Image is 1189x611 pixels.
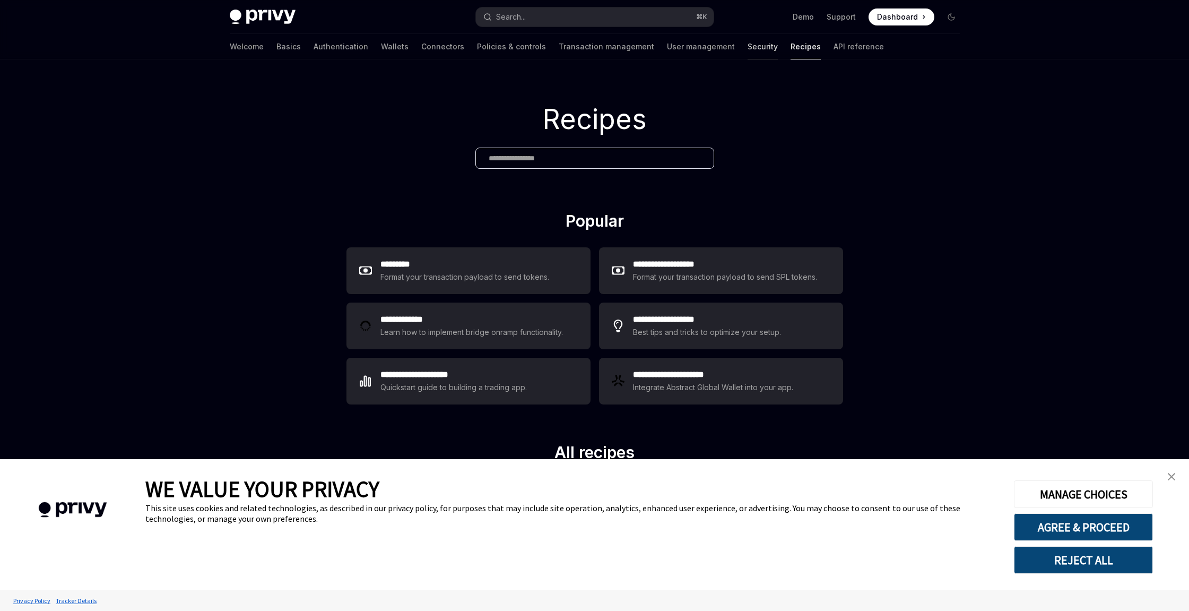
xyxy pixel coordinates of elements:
[230,10,296,24] img: dark logo
[476,7,714,27] button: Open search
[1168,473,1175,480] img: close banner
[477,34,546,59] a: Policies & controls
[380,271,550,283] div: Format your transaction payload to send tokens.
[314,34,368,59] a: Authentication
[230,34,264,59] a: Welcome
[827,12,856,22] a: Support
[1161,466,1182,487] a: close banner
[145,503,998,524] div: This site uses cookies and related technologies, as described in our privacy policy, for purposes...
[346,247,591,294] a: **** ****Format your transaction payload to send tokens.
[16,487,129,533] img: company logo
[346,303,591,349] a: **** **** ***Learn how to implement bridge onramp functionality.
[793,12,814,22] a: Demo
[53,591,99,610] a: Tracker Details
[145,475,379,503] span: WE VALUE YOUR PRIVACY
[421,34,464,59] a: Connectors
[346,211,843,235] h2: Popular
[559,34,654,59] a: Transaction management
[869,8,934,25] a: Dashboard
[381,34,409,59] a: Wallets
[633,381,794,394] div: Integrate Abstract Global Wallet into your app.
[496,11,526,23] div: Search...
[11,591,53,610] a: Privacy Policy
[748,34,778,59] a: Security
[633,271,818,283] div: Format your transaction payload to send SPL tokens.
[380,326,566,339] div: Learn how to implement bridge onramp functionality.
[380,381,527,394] div: Quickstart guide to building a trading app.
[877,12,918,22] span: Dashboard
[1014,480,1153,508] button: MANAGE CHOICES
[1014,513,1153,541] button: AGREE & PROCEED
[696,13,707,21] span: ⌘ K
[1014,546,1153,574] button: REJECT ALL
[834,34,884,59] a: API reference
[667,34,735,59] a: User management
[633,326,783,339] div: Best tips and tricks to optimize your setup.
[791,34,821,59] a: Recipes
[943,8,960,25] button: Toggle dark mode
[346,443,843,466] h2: All recipes
[276,34,301,59] a: Basics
